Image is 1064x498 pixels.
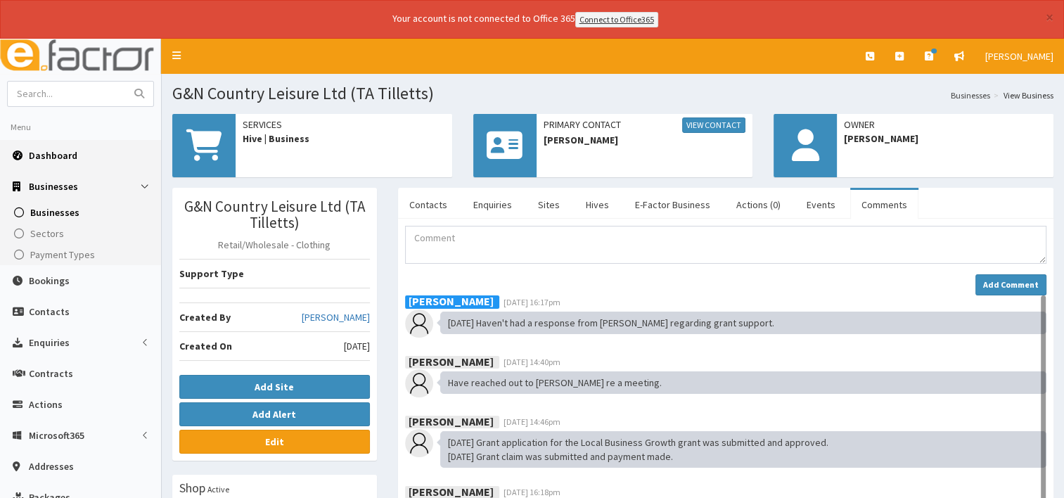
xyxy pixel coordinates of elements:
span: [DATE] [344,339,370,353]
div: Have reached out to [PERSON_NAME] re a meeting. [440,371,1046,394]
span: Addresses [29,460,74,473]
span: [DATE] 14:46pm [504,416,560,427]
h3: G&N Country Leisure Ltd (TA Tilletts) [179,198,370,231]
a: [PERSON_NAME] [302,310,370,324]
b: [PERSON_NAME] [409,414,494,428]
span: Bookings [29,274,70,287]
span: Actions [29,398,63,411]
span: Businesses [29,180,78,193]
a: Actions (0) [725,190,792,219]
span: [PERSON_NAME] [544,133,746,147]
a: Businesses [951,89,990,101]
b: Add Alert [252,408,296,421]
a: [PERSON_NAME] [975,39,1064,74]
li: View Business [990,89,1053,101]
a: Businesses [4,202,161,223]
h3: Shop [179,482,205,494]
a: View Contact [682,117,745,133]
span: Payment Types [30,248,95,261]
span: Primary Contact [544,117,746,133]
a: Sectors [4,223,161,244]
span: Hive | Business [243,132,445,146]
span: Businesses [30,206,79,219]
span: Sectors [30,227,64,240]
a: Comments [850,190,918,219]
input: Search... [8,82,126,106]
b: [PERSON_NAME] [409,484,494,498]
button: Add Comment [975,274,1046,295]
a: Contacts [398,190,459,219]
a: Edit [179,430,370,454]
a: E-Factor Business [624,190,722,219]
b: Created By [179,311,231,324]
b: Support Type [179,267,244,280]
span: Enquiries [29,336,70,349]
b: Add Site [255,381,294,393]
span: [PERSON_NAME] [985,50,1053,63]
b: [PERSON_NAME] [409,294,494,308]
b: [PERSON_NAME] [409,354,494,368]
strong: Add Comment [983,279,1039,290]
span: [DATE] 16:18pm [504,487,560,497]
span: Dashboard [29,149,77,162]
span: [DATE] 16:17pm [504,297,560,307]
span: Services [243,117,445,132]
a: Hives [575,190,620,219]
span: Owner [844,117,1046,132]
p: Retail/Wholesale - Clothing [179,238,370,252]
a: Events [795,190,847,219]
a: Sites [527,190,571,219]
span: [PERSON_NAME] [844,132,1046,146]
h1: G&N Country Leisure Ltd (TA Tilletts) [172,84,1053,103]
div: Your account is not connected to Office 365 [114,11,937,27]
span: Contracts [29,367,73,380]
b: Created On [179,340,232,352]
div: [DATE] Haven't had a response from [PERSON_NAME] regarding grant support. [440,312,1046,334]
span: Microsoft365 [29,429,84,442]
span: Contacts [29,305,70,318]
b: Edit [265,435,284,448]
button: × [1046,10,1053,25]
div: [DATE] Grant application for the Local Business Growth grant was submitted and approved. [DATE] G... [440,431,1046,468]
button: Add Alert [179,402,370,426]
a: Payment Types [4,244,161,265]
small: Active [207,484,229,494]
textarea: Comment [405,226,1046,264]
a: Connect to Office365 [575,12,658,27]
span: [DATE] 14:40pm [504,357,560,367]
a: Enquiries [462,190,523,219]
